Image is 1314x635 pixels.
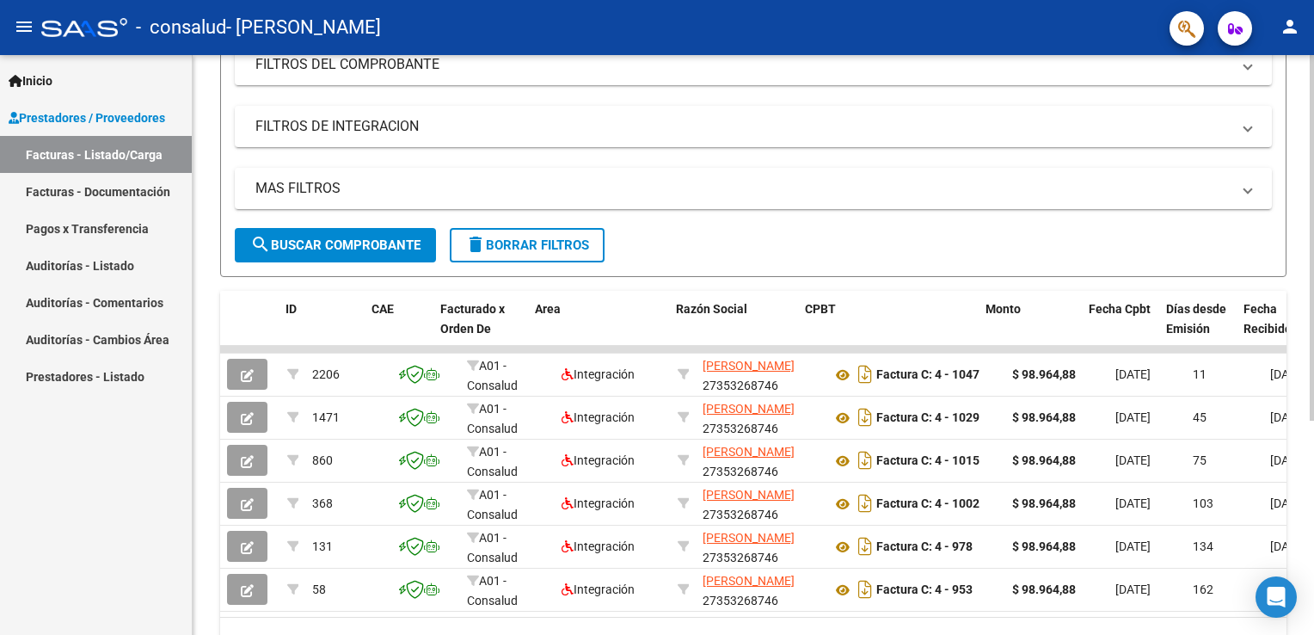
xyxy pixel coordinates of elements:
[562,539,635,553] span: Integración
[1012,367,1076,381] strong: $ 98.964,88
[255,117,1231,136] mat-panel-title: FILTROS DE INTEGRACION
[854,404,876,431] i: Descargar documento
[136,9,226,46] span: - consalud
[1193,539,1213,553] span: 134
[703,402,795,416] span: [PERSON_NAME]
[467,402,518,435] span: A01 - Consalud
[703,442,818,478] div: 27353268746
[528,291,644,367] datatable-header-cell: Area
[1237,291,1314,367] datatable-header-cell: Fecha Recibido
[854,576,876,603] i: Descargar documento
[365,291,433,367] datatable-header-cell: CAE
[703,574,795,588] span: [PERSON_NAME]
[1159,291,1237,367] datatable-header-cell: Días desde Emisión
[703,399,818,435] div: 27353268746
[235,228,436,262] button: Buscar Comprobante
[14,16,34,37] mat-icon: menu
[1243,302,1292,336] span: Fecha Recibido
[703,359,795,373] span: [PERSON_NAME]
[312,453,333,467] span: 860
[798,291,979,367] datatable-header-cell: CPBT
[1089,302,1151,316] span: Fecha Cpbt
[876,454,979,468] strong: Factura C: 4 - 1015
[9,108,165,127] span: Prestadores / Proveedores
[312,367,340,381] span: 2206
[467,574,518,607] span: A01 - Consalud
[226,9,381,46] span: - [PERSON_NAME]
[312,410,340,424] span: 1471
[535,302,561,316] span: Area
[255,55,1231,74] mat-panel-title: FILTROS DEL COMPROBANTE
[279,291,365,367] datatable-header-cell: ID
[876,583,973,597] strong: Factura C: 4 - 953
[9,71,52,90] span: Inicio
[703,488,795,502] span: [PERSON_NAME]
[805,302,836,316] span: CPBT
[876,411,979,425] strong: Factura C: 4 - 1029
[312,539,333,553] span: 131
[1270,453,1305,467] span: [DATE]
[433,291,528,367] datatable-header-cell: Facturado x Orden De
[703,571,818,607] div: 27353268746
[876,368,979,382] strong: Factura C: 4 - 1047
[1012,583,1076,596] strong: $ 98.964,88
[562,453,635,467] span: Integración
[450,228,605,262] button: Borrar Filtros
[703,531,795,545] span: [PERSON_NAME]
[703,485,818,521] div: 27353268746
[703,356,818,392] div: 27353268746
[440,302,505,336] span: Facturado x Orden De
[1012,453,1076,467] strong: $ 98.964,88
[876,540,973,554] strong: Factura C: 4 - 978
[985,302,1021,316] span: Monto
[250,237,421,253] span: Buscar Comprobante
[235,168,1272,209] mat-expansion-panel-header: MAS FILTROS
[876,497,979,511] strong: Factura C: 4 - 1002
[312,583,326,596] span: 58
[235,44,1272,85] mat-expansion-panel-header: FILTROS DEL COMPROBANTE
[854,490,876,517] i: Descargar documento
[1193,367,1207,381] span: 11
[562,496,635,510] span: Integración
[1012,410,1076,424] strong: $ 98.964,88
[1193,496,1213,510] span: 103
[312,496,333,510] span: 368
[1193,453,1207,467] span: 75
[1115,539,1151,553] span: [DATE]
[1280,16,1300,37] mat-icon: person
[1256,576,1297,618] div: Open Intercom Messenger
[255,179,1231,198] mat-panel-title: MAS FILTROS
[371,302,394,316] span: CAE
[1082,291,1159,367] datatable-header-cell: Fecha Cpbt
[1270,496,1305,510] span: [DATE]
[286,302,297,316] span: ID
[854,533,876,560] i: Descargar documento
[1115,453,1151,467] span: [DATE]
[1115,367,1151,381] span: [DATE]
[467,531,518,564] span: A01 - Consalud
[467,445,518,478] span: A01 - Consalud
[465,237,589,253] span: Borrar Filtros
[1166,302,1226,336] span: Días desde Emisión
[562,367,635,381] span: Integración
[465,234,486,255] mat-icon: delete
[854,361,876,388] i: Descargar documento
[1270,367,1305,381] span: [DATE]
[669,291,798,367] datatable-header-cell: Razón Social
[1012,496,1076,510] strong: $ 98.964,88
[467,488,518,521] span: A01 - Consalud
[979,291,1082,367] datatable-header-cell: Monto
[1115,496,1151,510] span: [DATE]
[562,583,635,596] span: Integración
[1193,583,1213,596] span: 162
[676,302,747,316] span: Razón Social
[854,447,876,474] i: Descargar documento
[467,359,518,392] span: A01 - Consalud
[1115,410,1151,424] span: [DATE]
[703,528,818,564] div: 27353268746
[1270,410,1305,424] span: [DATE]
[1115,583,1151,596] span: [DATE]
[235,106,1272,147] mat-expansion-panel-header: FILTROS DE INTEGRACION
[1193,410,1207,424] span: 45
[1270,539,1305,553] span: [DATE]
